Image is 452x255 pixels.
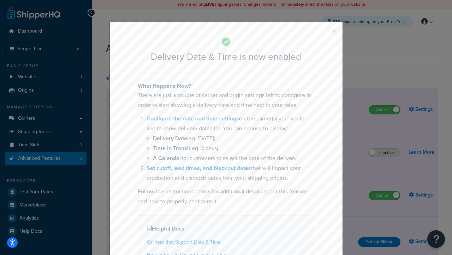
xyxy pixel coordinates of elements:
a: Set cutoff, lead times, and blackout dates [147,164,251,172]
h4: What Happens Now? [138,82,314,90]
li: for customers to select the date of the delivery. [153,153,314,163]
b: Time in Transit [153,144,190,152]
p: Follow the instructions below for additional details about this feature and how to properly confi... [138,187,314,206]
a: Carriers that Support Date & Time [147,238,221,246]
li: on the carrier(s) you would like to show delivery dates for. You can choose to display: [147,114,314,163]
b: A Calendar [153,154,182,162]
a: Configure the date and time settings [147,114,239,123]
li: (eg. 3 days) [153,143,314,153]
li: that will impact your production and dispatch dates from your shipping origins. [147,163,314,183]
li: (eg. [DATE]) [153,134,314,143]
h4: Helpful Docs [147,225,305,233]
b: Delivery Date [153,134,187,142]
h2: Delivery Date & Time is now enabled [138,52,314,62]
p: There are just a couple of carrier and origin settings left to configure in order to start showin... [138,90,314,110]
